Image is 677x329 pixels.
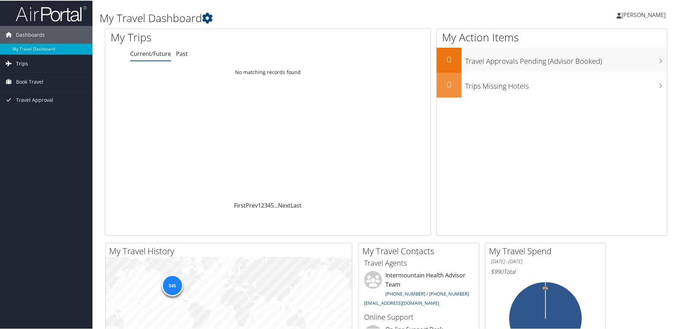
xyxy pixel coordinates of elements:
a: First [234,201,246,209]
a: Past [176,49,188,57]
h2: My Travel Spend [489,244,606,256]
h3: Trips Missing Hotels [465,77,667,90]
h3: Online Support [364,312,474,322]
a: 4 [267,201,271,209]
h2: My Travel Contacts [362,244,479,256]
span: … [274,201,278,209]
a: Next [278,201,290,209]
a: [EMAIL_ADDRESS][DOMAIN_NAME] [364,299,439,305]
td: No matching records found [105,65,431,78]
a: [PERSON_NAME] [617,4,673,25]
h3: Travel Agents [364,257,474,267]
h6: [DATE] - [DATE] [491,257,600,264]
tspan: 0% [543,286,548,290]
a: 0Trips Missing Hotels [437,72,667,97]
h1: My Travel Dashboard [100,10,482,25]
div: 545 [161,274,183,296]
span: Book Travel [16,72,43,90]
li: Intermountain Health Advisor Team [361,270,477,308]
h2: 0 [437,78,462,90]
h1: My Action Items [437,29,667,44]
a: 0Travel Approvals Pending (Advisor Booked) [437,47,667,72]
span: $990 [491,267,503,275]
h6: Total [491,267,600,275]
span: [PERSON_NAME] [622,10,666,18]
a: 2 [261,201,264,209]
span: Trips [16,54,28,72]
a: 1 [258,201,261,209]
a: Last [290,201,302,209]
span: Dashboards [16,25,45,43]
span: Travel Approval [16,90,53,108]
img: airportal-logo.png [16,5,87,21]
a: Current/Future [130,49,171,57]
h2: 0 [437,53,462,65]
h3: Travel Approvals Pending (Advisor Booked) [465,52,667,66]
h1: My Trips [111,29,290,44]
a: 3 [264,201,267,209]
a: Prev [246,201,258,209]
a: 5 [271,201,274,209]
h2: My Travel History [109,244,352,256]
a: [PHONE_NUMBER] / [PHONE_NUMBER] [385,290,469,296]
